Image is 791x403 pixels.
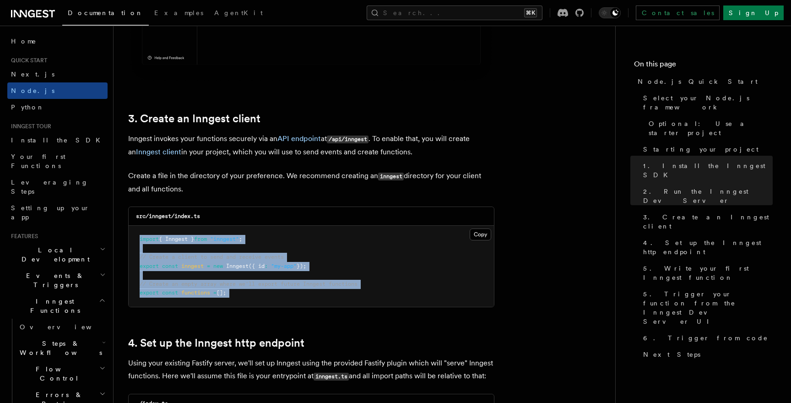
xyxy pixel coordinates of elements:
[128,337,304,349] a: 4. Set up the Inngest http endpoint
[11,136,106,144] span: Install the SDK
[645,115,773,141] a: Optional: Use a starter project
[599,7,621,18] button: Toggle dark mode
[327,136,368,143] code: /api/inngest
[209,3,268,25] a: AgentKit
[277,134,321,143] a: API endpoint
[297,263,306,269] span: });
[643,145,758,154] span: Starting your project
[217,289,226,296] span: [];
[643,161,773,180] span: 1. Install the Inngest SDK
[140,263,159,269] span: export
[226,263,249,269] span: Inngest
[149,3,209,25] a: Examples
[7,123,51,130] span: Inngest tour
[11,153,65,169] span: Your first Functions
[634,59,773,73] h4: On this page
[634,73,773,90] a: Node.js Quick Start
[638,77,758,86] span: Node.js Quick Start
[643,289,773,326] span: 5. Trigger your function from the Inngest Dev Server UI
[639,234,773,260] a: 4. Set up the Inngest http endpoint
[140,289,159,296] span: export
[210,236,239,242] span: "inngest"
[7,267,108,293] button: Events & Triggers
[140,236,159,242] span: import
[11,204,90,221] span: Setting up your app
[639,260,773,286] a: 5. Write your first Inngest function
[194,236,207,242] span: from
[16,319,108,335] a: Overview
[159,236,194,242] span: { Inngest }
[154,9,203,16] span: Examples
[16,335,108,361] button: Steps & Workflows
[643,350,700,359] span: Next Steps
[7,82,108,99] a: Node.js
[7,148,108,174] a: Your first Functions
[162,289,178,296] span: const
[265,263,268,269] span: :
[639,90,773,115] a: Select your Node.js framework
[128,357,494,383] p: Using your existing Fastify server, we'll set up Inngest using the provided Fastify plugin which ...
[11,179,88,195] span: Leveraging Steps
[249,263,265,269] span: ({ id
[7,293,108,319] button: Inngest Functions
[643,187,773,205] span: 2. Run the Inngest Dev Server
[7,99,108,115] a: Python
[181,263,204,269] span: inngest
[643,333,768,343] span: 6. Trigger from code
[470,229,491,240] button: Copy
[128,132,494,158] p: Inngest invokes your functions securely via an at . To enable that, you will create an in your pr...
[378,173,404,180] code: inngest
[643,264,773,282] span: 5. Write your first Inngest function
[207,263,210,269] span: =
[643,238,773,256] span: 4. Set up the Inngest http endpoint
[271,263,297,269] span: "my-app"
[7,271,100,289] span: Events & Triggers
[643,93,773,112] span: Select your Node.js framework
[213,263,223,269] span: new
[16,361,108,387] button: Flow Control
[11,37,37,46] span: Home
[136,147,181,156] a: Inngest client
[7,132,108,148] a: Install the SDK
[639,209,773,234] a: 3. Create an Inngest client
[128,112,260,125] a: 3. Create an Inngest client
[7,242,108,267] button: Local Development
[7,233,38,240] span: Features
[136,213,200,219] code: src/inngest/index.ts
[213,289,217,296] span: =
[639,183,773,209] a: 2. Run the Inngest Dev Server
[20,323,114,331] span: Overview
[639,330,773,346] a: 6. Trigger from code
[162,263,178,269] span: const
[239,236,242,242] span: ;
[639,158,773,183] a: 1. Install the Inngest SDK
[11,87,54,94] span: Node.js
[643,212,773,231] span: 3. Create an Inngest client
[7,66,108,82] a: Next.js
[7,297,99,315] span: Inngest Functions
[524,8,537,17] kbd: ⌘K
[11,103,44,111] span: Python
[723,5,784,20] a: Sign Up
[649,119,773,137] span: Optional: Use a starter project
[639,286,773,330] a: 5. Trigger your function from the Inngest Dev Server UI
[367,5,542,20] button: Search...⌘K
[62,3,149,26] a: Documentation
[7,245,100,264] span: Local Development
[181,289,210,296] span: functions
[16,339,102,357] span: Steps & Workflows
[11,71,54,78] span: Next.js
[639,141,773,158] a: Starting your project
[314,373,349,381] code: inngest.ts
[128,169,494,196] p: Create a file in the directory of your preference. We recommend creating an directory for your cl...
[140,254,284,260] span: // Create a client to send and receive events
[68,9,143,16] span: Documentation
[7,33,108,49] a: Home
[639,346,773,363] a: Next Steps
[16,365,99,383] span: Flow Control
[636,5,720,20] a: Contact sales
[7,174,108,200] a: Leveraging Steps
[140,281,358,287] span: // Create an empty array where we'll export future Inngest functions
[214,9,263,16] span: AgentKit
[7,200,108,225] a: Setting up your app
